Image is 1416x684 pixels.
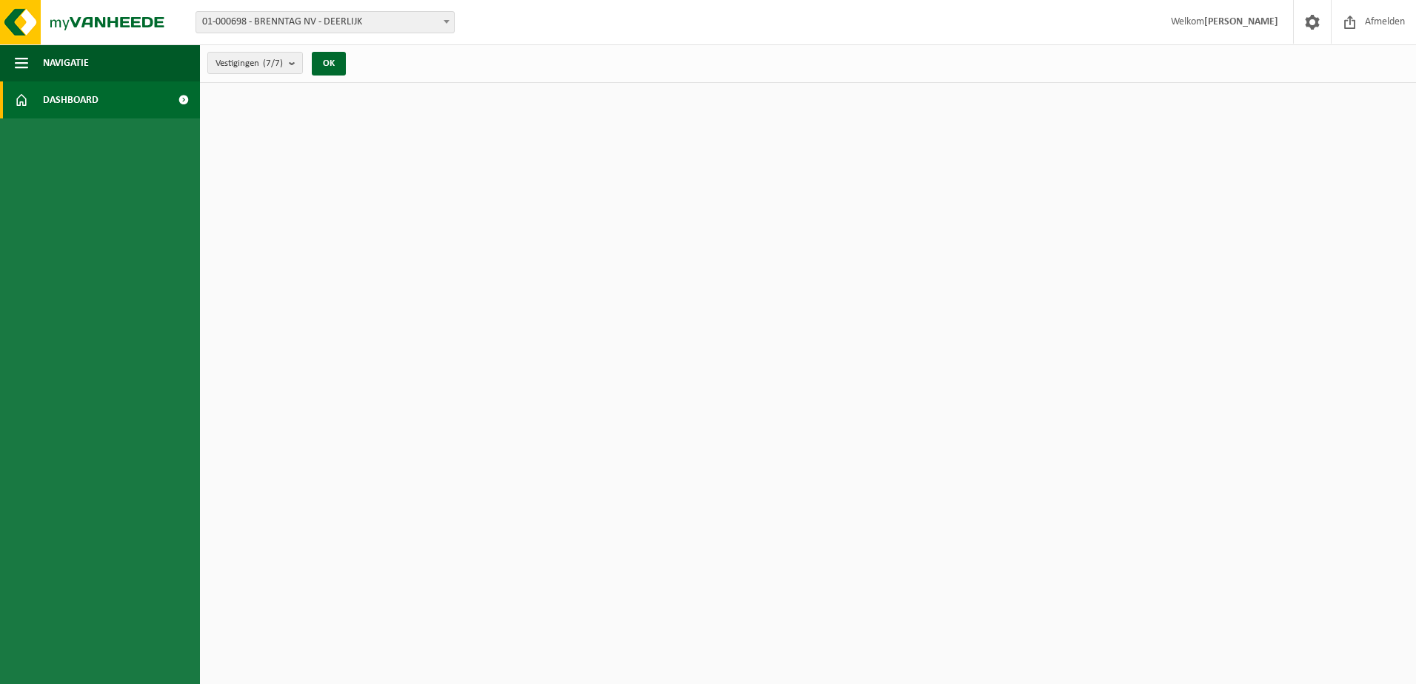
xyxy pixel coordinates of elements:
span: 01-000698 - BRENNTAG NV - DEERLIJK [196,12,454,33]
span: 01-000698 - BRENNTAG NV - DEERLIJK [196,11,455,33]
button: OK [312,52,346,76]
count: (7/7) [263,58,283,68]
strong: [PERSON_NAME] [1204,16,1278,27]
span: Dashboard [43,81,98,118]
span: Vestigingen [216,53,283,75]
span: Navigatie [43,44,89,81]
button: Vestigingen(7/7) [207,52,303,74]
